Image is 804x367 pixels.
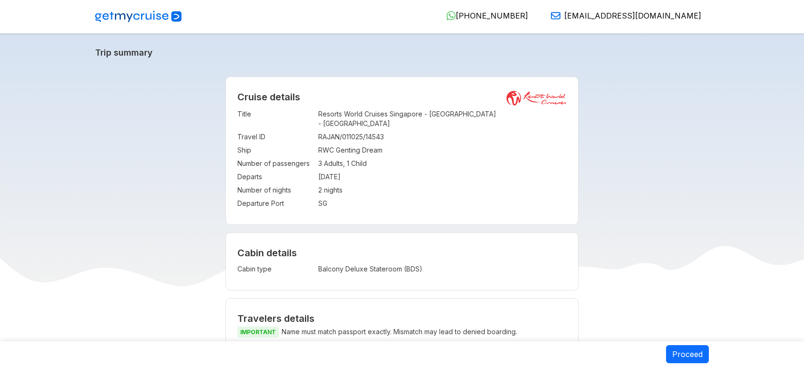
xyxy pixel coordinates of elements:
td: Number of nights [237,183,314,197]
td: Number of passengers [237,157,314,170]
td: Departure Port [237,197,314,210]
td: : [314,183,318,197]
img: Email [551,11,560,20]
td: Balcony Deluxe Stateroom (BDS) [318,262,493,276]
td: Ship [237,144,314,157]
a: Trip summary [95,48,709,58]
button: Proceed [666,345,709,363]
td: 2 nights [318,183,567,197]
td: Resorts World Cruises Singapore - [GEOGRAPHIC_DATA] - [GEOGRAPHIC_DATA] [318,107,567,130]
td: Travel ID [237,130,314,144]
h2: Cruise details [237,91,567,103]
a: [PHONE_NUMBER] [439,11,528,20]
td: : [314,144,318,157]
td: Departs [237,170,314,183]
td: : [314,197,318,210]
td: : [314,130,318,144]
td: Title [237,107,314,130]
a: [EMAIL_ADDRESS][DOMAIN_NAME] [543,11,701,20]
td: : [314,107,318,130]
img: WhatsApp [446,11,456,20]
h4: Cabin details [237,247,567,259]
span: [PHONE_NUMBER] [456,11,528,20]
td: 3 Adults, 1 Child [318,157,567,170]
td: RWC Genting Dream [318,144,567,157]
span: IMPORTANT [237,327,279,338]
td: Cabin type [237,262,314,276]
td: : [314,157,318,170]
td: : [314,262,318,276]
p: Name must match passport exactly. Mismatch may lead to denied boarding. [237,326,567,338]
td: RAJAN/011025/14543 [318,130,567,144]
td: SG [318,197,567,210]
td: : [314,170,318,183]
td: [DATE] [318,170,567,183]
h2: Travelers details [237,313,567,324]
span: [EMAIL_ADDRESS][DOMAIN_NAME] [564,11,701,20]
